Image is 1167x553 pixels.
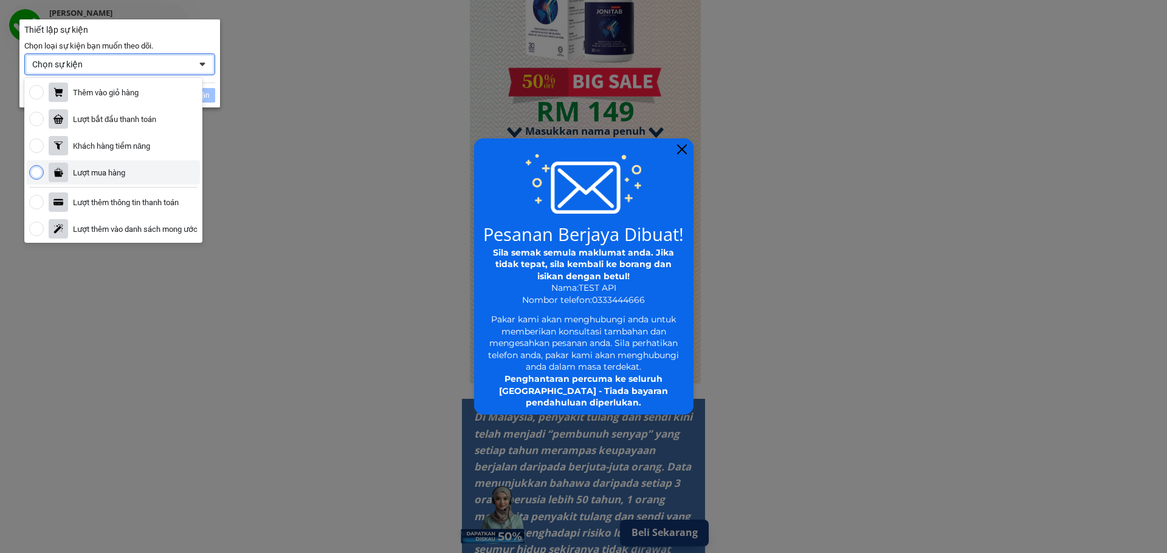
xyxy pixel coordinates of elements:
[73,168,125,178] div: Lượt mua hàng
[73,87,139,98] div: Thêm vào giỏ hàng
[493,247,674,282] span: Sila semak semula maklumat anda. Jika tidak tepat, sila kembali ke borang dan isikan dengan betul!
[24,41,153,50] span: Chọn loại sự kiện bạn muốn theo dõi.
[484,247,683,307] div: Nama: Nombor telefon:
[73,224,198,234] div: Lượt thêm vào danh sách mong ước
[579,282,616,293] span: TEST API
[24,53,215,75] div: Chọn sự kiệnNút mũi tên của công cụ chọn
[24,24,215,35] div: Thiết lập sự kiện
[32,59,190,70] div: Chọn sự kiện
[73,197,179,208] div: Lượt thêm thông tin thanh toán
[499,373,668,408] span: Penghantaran percuma ke seluruh [GEOGRAPHIC_DATA] - Tiada bayaran pendahuluan diperlukan.
[481,225,686,243] h2: Pesanan Berjaya Dibuat!
[73,114,156,124] div: Lượt bắt đầu thanh toán
[73,141,150,151] div: Khách hàng tiềm năng
[592,294,645,305] span: 0333444666
[484,314,683,409] div: Pakar kami akan menghubungi anda untuk memberikan konsultasi tambahan dan mengesahkan pesanan and...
